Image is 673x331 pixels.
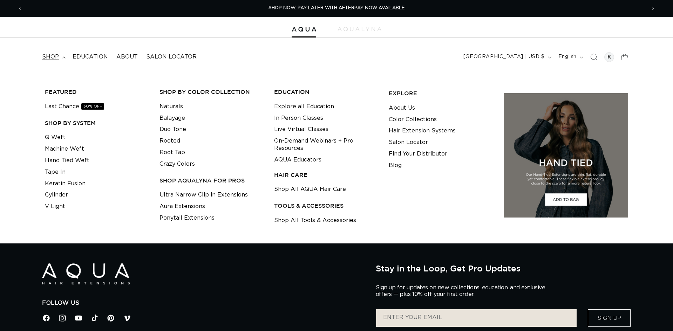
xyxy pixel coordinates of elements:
[38,49,68,65] summary: shop
[45,166,66,178] a: Tape In
[389,125,456,137] a: Hair Extension Systems
[159,135,180,147] a: Rooted
[159,212,215,224] a: Ponytail Extensions
[389,90,492,97] h3: EXPLORE
[274,135,378,154] a: On-Demand Webinars + Pro Resources
[12,2,28,15] button: Previous announcement
[274,88,378,96] h3: EDUCATION
[274,215,356,226] a: Shop All Tools & Accessories
[389,102,415,114] a: About Us
[45,88,149,96] h3: FEATURED
[459,50,554,64] button: [GEOGRAPHIC_DATA] | USD $
[116,53,138,61] span: About
[42,299,365,307] h2: Follow Us
[268,6,405,10] span: SHOP NOW. PAY LATER WITH AFTERPAY NOW AVAILABLE
[274,101,334,112] a: Explore all Education
[68,49,112,65] a: Education
[376,263,631,273] h2: Stay in the Loop, Get Pro Updates
[376,309,577,327] input: ENTER YOUR EMAIL
[159,124,186,135] a: Duo Tone
[274,154,321,166] a: AQUA Educators
[45,101,104,112] a: Last Chance30% OFF
[159,101,183,112] a: Naturals
[463,53,545,61] span: [GEOGRAPHIC_DATA] | USD $
[159,147,185,158] a: Root Tap
[45,178,86,189] a: Keratin Fusion
[274,202,378,209] h3: TOOLS & ACCESSORIES
[338,27,381,31] img: aqualyna.com
[45,155,89,166] a: Hand Tied Weft
[45,201,65,212] a: V Light
[274,184,346,195] a: Shop All AQUA Hair Care
[376,284,551,298] p: Sign up for updates on new collections, education, and exclusive offers — plus 10% off your first...
[159,88,263,96] h3: Shop by Color Collection
[42,263,130,285] img: Aqua Hair Extensions
[389,148,447,160] a: Find Your Distributor
[42,53,59,61] span: shop
[389,114,437,125] a: Color Collections
[45,143,84,155] a: Machine Weft
[146,53,197,61] span: Salon Locator
[645,2,661,15] button: Next announcement
[389,160,402,171] a: Blog
[274,124,328,135] a: Live Virtual Classes
[73,53,108,61] span: Education
[274,112,323,124] a: In Person Classes
[159,201,205,212] a: Aura Extensions
[159,189,248,201] a: Ultra Narrow Clip in Extensions
[45,132,66,143] a: Q Weft
[292,27,316,32] img: Aqua Hair Extensions
[159,177,263,184] h3: Shop AquaLyna for Pros
[588,309,631,327] button: Sign Up
[389,137,428,148] a: Salon Locator
[586,49,601,65] summary: Search
[45,119,149,127] h3: SHOP BY SYSTEM
[45,189,68,201] a: Cylinder
[554,50,586,64] button: English
[159,112,185,124] a: Balayage
[558,53,577,61] span: English
[159,158,195,170] a: Crazy Colors
[142,49,201,65] a: Salon Locator
[112,49,142,65] a: About
[274,171,378,179] h3: HAIR CARE
[81,103,104,110] span: 30% OFF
